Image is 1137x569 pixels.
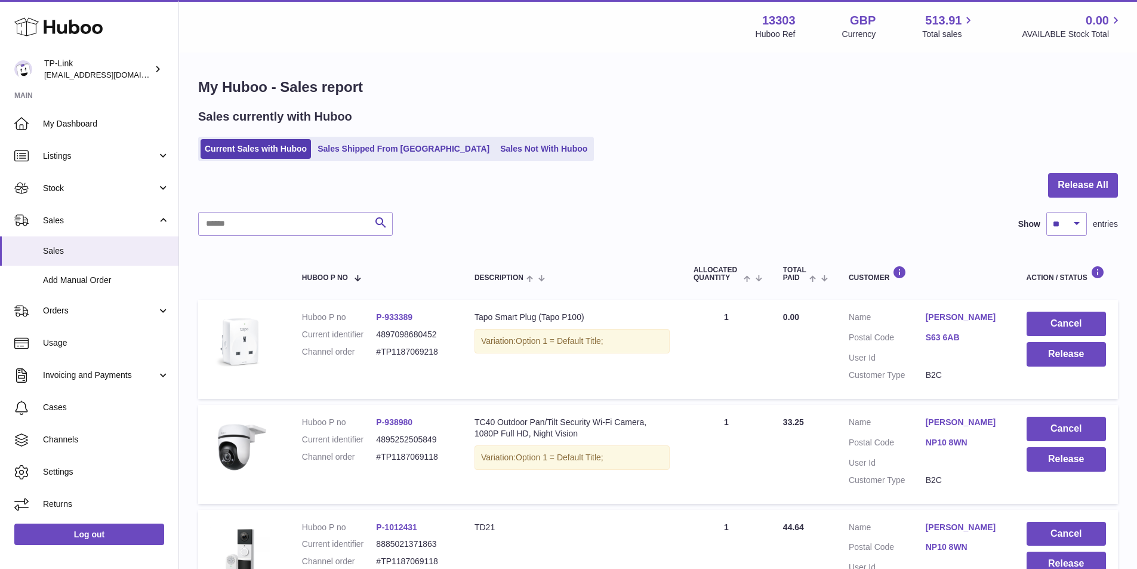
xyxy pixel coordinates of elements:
dt: Customer Type [849,370,926,381]
h1: My Huboo - Sales report [198,78,1118,97]
dd: 4895252505849 [376,434,451,445]
dt: User Id [849,457,926,469]
div: TC40 Outdoor Pan/Tilt Security Wi-Fi Camera, 1080P Full HD, Night Vision [474,417,670,439]
dt: Current identifier [302,434,377,445]
img: Tapo_C500_EU_1.2_overview_01_large_20231012034142b.jpg [210,417,270,476]
dt: Customer Type [849,475,926,486]
span: Option 1 = Default Title; [516,336,603,346]
span: Option 1 = Default Title; [516,453,603,462]
a: Sales Shipped From [GEOGRAPHIC_DATA] [313,139,494,159]
span: 44.64 [783,522,804,532]
dt: Name [849,522,926,536]
dt: Current identifier [302,329,377,340]
div: Customer [849,266,1003,282]
dd: #TP1187069118 [376,556,451,567]
div: Variation: [474,445,670,470]
a: S63 6AB [926,332,1003,343]
span: Cases [43,402,170,413]
dt: User Id [849,352,926,364]
dt: Postal Code [849,542,926,556]
span: entries [1093,219,1118,230]
span: My Dashboard [43,118,170,130]
span: Orders [43,305,157,316]
dt: Channel order [302,346,377,358]
div: Currency [842,29,876,40]
span: Huboo P no [302,274,348,282]
img: gaby.chen@tp-link.com [14,60,32,78]
dd: 8885021371863 [376,539,451,550]
button: Cancel [1027,312,1106,336]
button: Release [1027,342,1106,367]
button: Release [1027,447,1106,472]
dd: #TP1187069218 [376,346,451,358]
span: [EMAIL_ADDRESS][DOMAIN_NAME] [44,70,175,79]
a: P-933389 [376,312,412,322]
a: P-1012431 [376,522,417,532]
span: Settings [43,466,170,478]
a: NP10 8WN [926,437,1003,448]
span: 0.00 [783,312,799,322]
dt: Huboo P no [302,417,377,428]
div: Action / Status [1027,266,1106,282]
div: TP-Link [44,58,152,81]
strong: GBP [850,13,876,29]
span: 513.91 [925,13,962,29]
dt: Huboo P no [302,312,377,323]
dt: Channel order [302,556,377,567]
dt: Postal Code [849,437,926,451]
td: 1 [682,300,771,399]
dt: Current identifier [302,539,377,550]
div: TD21 [474,522,670,533]
dd: #TP1187069118 [376,451,451,463]
label: Show [1018,219,1040,230]
dt: Huboo P no [302,522,377,533]
span: 33.25 [783,417,804,427]
span: AVAILABLE Stock Total [1022,29,1123,40]
span: Invoicing and Payments [43,370,157,381]
span: Usage [43,337,170,349]
a: 0.00 AVAILABLE Stock Total [1022,13,1123,40]
a: P-938980 [376,417,412,427]
dt: Name [849,417,926,431]
span: Add Manual Order [43,275,170,286]
dt: Name [849,312,926,326]
a: [PERSON_NAME] [926,522,1003,533]
a: Log out [14,524,164,545]
a: [PERSON_NAME] [926,312,1003,323]
button: Cancel [1027,417,1106,441]
span: Sales [43,215,157,226]
dd: B2C [926,370,1003,381]
strong: 13303 [762,13,796,29]
span: Total sales [922,29,975,40]
span: Channels [43,434,170,445]
span: 0.00 [1086,13,1109,29]
span: ALLOCATED Quantity [694,266,741,282]
button: Release All [1048,173,1118,198]
span: Stock [43,183,157,194]
a: Current Sales with Huboo [201,139,311,159]
dd: B2C [926,475,1003,486]
dt: Postal Code [849,332,926,346]
a: [PERSON_NAME] [926,417,1003,428]
span: Sales [43,245,170,257]
img: Tapo-P100_UK_1.0_1909_English_01_large_1569563931592x_f03e9df6-6880-4c8f-ba31-06341ba31760.jpg [210,312,270,371]
div: Tapo Smart Plug (Tapo P100) [474,312,670,323]
dd: 4897098680452 [376,329,451,340]
span: Total paid [783,266,806,282]
td: 1 [682,405,771,504]
span: Listings [43,150,157,162]
button: Cancel [1027,522,1106,546]
div: Huboo Ref [756,29,796,40]
a: 513.91 Total sales [922,13,975,40]
span: Returns [43,499,170,510]
a: NP10 8WN [926,542,1003,553]
a: Sales Not With Huboo [496,139,591,159]
span: Description [474,274,523,282]
div: Variation: [474,329,670,353]
dt: Channel order [302,451,377,463]
h2: Sales currently with Huboo [198,109,352,125]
